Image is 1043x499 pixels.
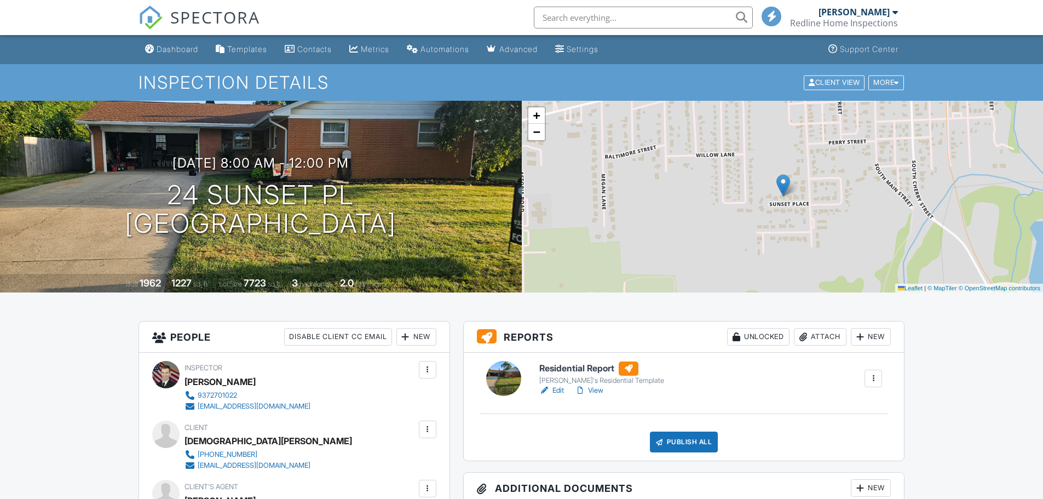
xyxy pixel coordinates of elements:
a: Residential Report [PERSON_NAME]'s Residential Template [539,362,664,386]
span: bedrooms [299,280,330,288]
div: More [868,75,904,90]
a: Support Center [824,39,903,60]
div: Redline Home Inspections [790,18,898,28]
div: New [851,328,891,346]
div: Client View [804,75,865,90]
span: − [533,125,540,139]
span: SPECTORA [170,5,260,28]
div: [DEMOGRAPHIC_DATA][PERSON_NAME] [185,433,352,449]
a: Leaflet [898,285,923,291]
span: sq.ft. [268,280,281,288]
div: Advanced [499,44,538,54]
div: 2.0 [340,277,354,289]
a: Settings [551,39,603,60]
a: © OpenStreetMap contributors [959,285,1040,291]
div: [EMAIL_ADDRESS][DOMAIN_NAME] [198,402,310,411]
a: © MapTiler [927,285,957,291]
span: | [924,285,926,291]
div: Unlocked [727,328,790,346]
h1: 24 Sunset Pl [GEOGRAPHIC_DATA] [125,181,396,239]
a: SPECTORA [139,15,260,38]
div: [PERSON_NAME] [185,374,256,390]
span: Lot Size [219,280,242,288]
div: [PERSON_NAME] [819,7,890,18]
span: Inspector [185,364,222,372]
div: [PERSON_NAME]'s Residential Template [539,376,664,385]
a: View [575,385,603,396]
div: [PHONE_NUMBER] [198,450,257,459]
span: Built [126,280,138,288]
span: bathrooms [355,280,387,288]
div: Publish All [650,432,718,452]
span: Client's Agent [185,483,238,491]
a: Advanced [482,39,542,60]
a: Zoom in [528,107,545,124]
div: Settings [567,44,598,54]
div: 7723 [244,277,266,289]
div: 1227 [171,277,192,289]
div: Templates [227,44,267,54]
span: + [533,108,540,122]
a: Dashboard [141,39,203,60]
div: Contacts [297,44,332,54]
a: [EMAIL_ADDRESS][DOMAIN_NAME] [185,460,343,471]
img: The Best Home Inspection Software - Spectora [139,5,163,30]
a: Contacts [280,39,336,60]
h3: Reports [464,322,904,353]
a: Automations (Basic) [402,39,474,60]
div: New [396,328,436,346]
div: 9372701022 [198,391,237,400]
a: [EMAIL_ADDRESS][DOMAIN_NAME] [185,401,310,412]
div: Automations [420,44,469,54]
div: Attach [794,328,846,346]
div: 3 [292,277,298,289]
h6: Residential Report [539,362,664,376]
a: Edit [539,385,564,396]
div: Support Center [840,44,898,54]
a: Zoom out [528,124,545,140]
a: [PHONE_NUMBER] [185,449,343,460]
a: 9372701022 [185,390,310,401]
div: [EMAIL_ADDRESS][DOMAIN_NAME] [198,461,310,470]
h1: Inspection Details [139,73,905,92]
div: Disable Client CC Email [284,328,392,346]
a: Templates [211,39,272,60]
h3: [DATE] 8:00 am - 12:00 pm [172,156,349,170]
span: sq. ft. [193,280,209,288]
h3: People [139,322,450,353]
a: Metrics [345,39,394,60]
div: Metrics [361,44,389,54]
img: Marker [776,174,790,197]
div: Dashboard [157,44,198,54]
div: New [851,479,891,497]
a: Client View [803,78,867,86]
span: Client [185,423,208,432]
input: Search everything... [534,7,753,28]
div: 1962 [140,277,161,289]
